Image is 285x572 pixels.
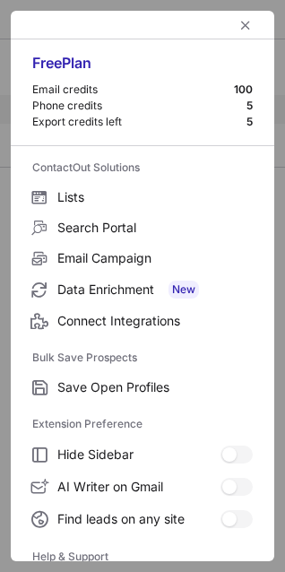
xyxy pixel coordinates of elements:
button: left-button [235,14,256,36]
div: 100 [234,82,253,97]
span: New [168,281,199,299]
button: right-button [29,16,47,34]
span: AI Writer on Gmail [57,479,220,495]
div: Email credits [32,82,234,97]
div: 5 [246,99,253,113]
label: Help & Support [32,542,253,571]
span: Find leads on any site [57,511,220,527]
label: Search Portal [11,212,274,243]
label: Connect Integrations [11,306,274,336]
label: Find leads on any site [11,503,274,535]
label: Save Open Profiles [11,372,274,403]
div: 5 [246,115,253,129]
span: Lists [57,189,253,205]
label: Email Campaign [11,243,274,273]
span: Search Portal [57,220,253,236]
label: Data Enrichment New [11,273,274,306]
div: Export credits left [32,115,246,129]
span: Hide Sidebar [57,446,220,463]
label: Bulk Save Prospects [32,343,253,372]
label: ContactOut Solutions [32,153,253,182]
label: Hide Sidebar [11,438,274,471]
span: Connect Integrations [57,313,253,329]
span: Data Enrichment [57,281,253,299]
label: Lists [11,182,274,212]
span: Save Open Profiles [57,379,253,395]
div: Free Plan [32,54,253,82]
div: Phone credits [32,99,246,113]
span: Email Campaign [57,250,253,266]
label: Extension Preference [32,410,253,438]
label: AI Writer on Gmail [11,471,274,503]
